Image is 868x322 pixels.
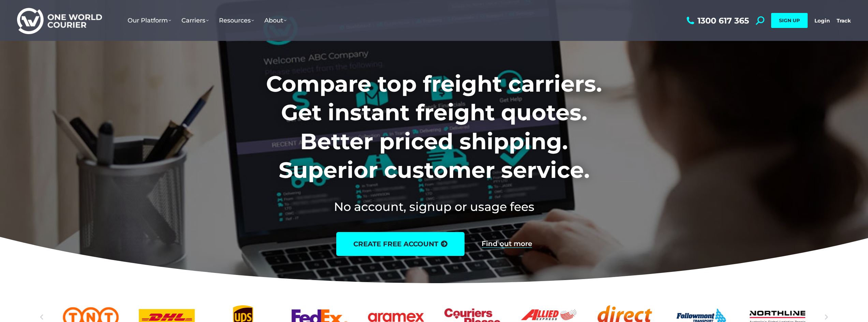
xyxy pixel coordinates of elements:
a: create free account [336,232,465,256]
a: Track [837,17,851,24]
a: Carriers [176,10,214,31]
h1: Compare top freight carriers. Get instant freight quotes. Better priced shipping. Superior custom... [221,70,647,185]
a: About [259,10,292,31]
a: SIGN UP [771,13,808,28]
span: About [264,17,286,24]
img: One World Courier [17,7,102,34]
a: Resources [214,10,259,31]
a: Our Platform [122,10,176,31]
h2: No account, signup or usage fees [221,198,647,215]
a: Login [814,17,830,24]
span: Carriers [181,17,209,24]
span: Our Platform [128,17,171,24]
span: Resources [219,17,254,24]
a: 1300 617 365 [685,16,749,25]
a: Find out more [482,240,532,248]
span: SIGN UP [779,17,800,24]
